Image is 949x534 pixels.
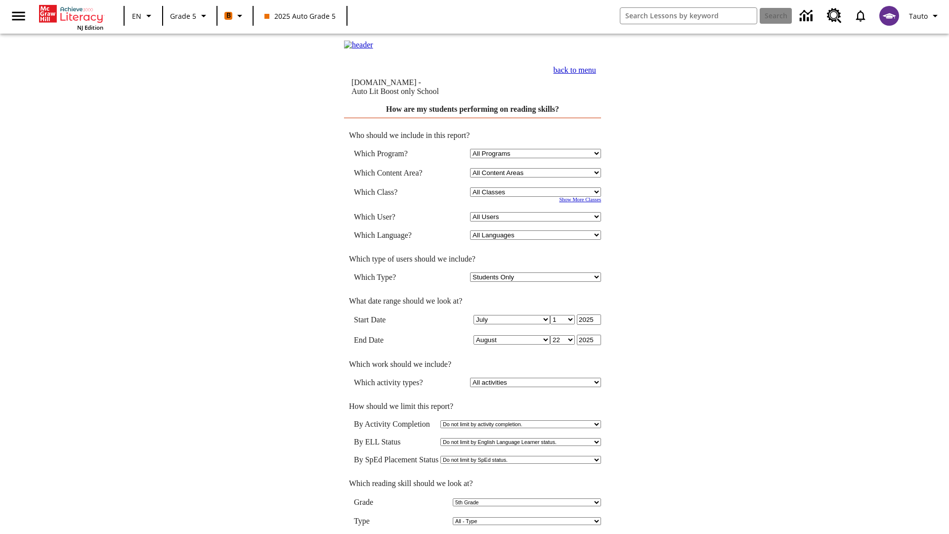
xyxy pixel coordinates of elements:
td: Which Type? [354,272,437,282]
a: Resource Center, Will open in new tab [821,2,848,29]
button: Profile/Settings [905,7,945,25]
span: B [226,9,231,22]
nobr: Auto Lit Boost only School [351,87,439,95]
span: Grade 5 [170,11,196,21]
div: Home [39,3,103,31]
span: NJ Edition [77,24,103,31]
td: Which Class? [354,187,437,197]
td: Which Program? [354,149,437,158]
a: How are my students performing on reading skills? [386,105,559,113]
td: End Date [354,335,437,345]
td: Start Date [354,314,437,325]
td: Which work should we include? [344,360,601,369]
nobr: Which Content Area? [354,169,423,177]
button: Boost Class color is orange. Change class color [220,7,250,25]
img: header [344,41,373,49]
span: 2025 Auto Grade 5 [264,11,336,21]
td: By ELL Status [354,438,438,446]
td: Type [354,517,378,526]
button: Grade: Grade 5, Select a grade [166,7,214,25]
td: Which Language? [354,230,437,240]
input: search field [620,8,757,24]
span: Tauto [909,11,928,21]
td: [DOMAIN_NAME] - [351,78,502,96]
a: Notifications [848,3,873,29]
td: Which User? [354,212,437,222]
button: Open side menu [4,1,33,31]
button: Select a new avatar [873,3,905,29]
td: Which reading skill should we look at? [344,479,601,488]
td: Who should we include in this report? [344,131,601,140]
button: Language: EN, Select a language [128,7,159,25]
a: back to menu [554,66,596,74]
td: By SpEd Placement Status [354,455,438,464]
td: What date range should we look at? [344,297,601,306]
a: Data Center [794,2,821,30]
td: By Activity Completion [354,420,438,429]
span: EN [132,11,141,21]
a: Show More Classes [559,197,601,202]
td: Which activity types? [354,378,437,387]
img: avatar image [879,6,899,26]
td: How should we limit this report? [344,402,601,411]
td: Grade [354,498,382,507]
td: Which type of users should we include? [344,255,601,264]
